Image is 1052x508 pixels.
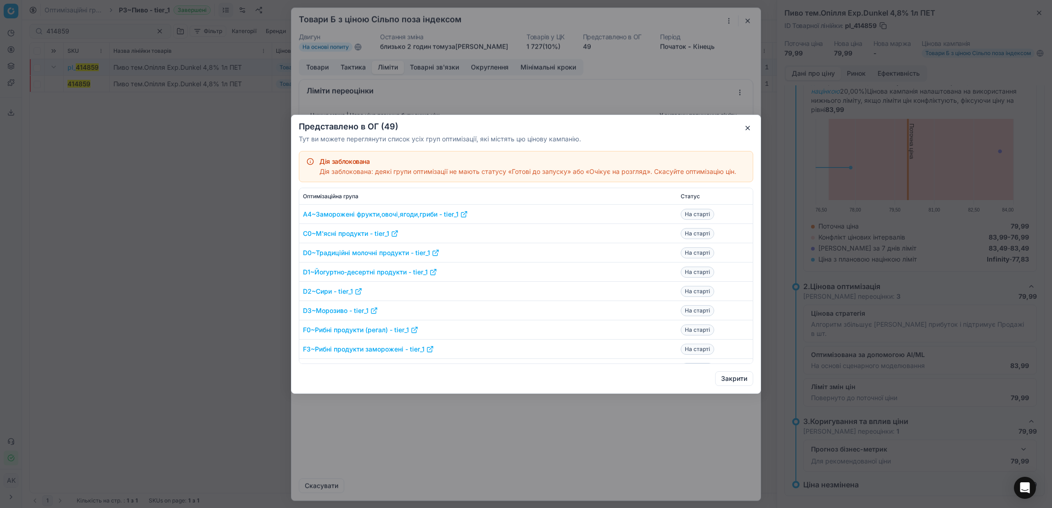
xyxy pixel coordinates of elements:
p: Тут ви можете переглянути список усіх груп оптимізації, які містять цю цінову кампанію. [299,134,753,144]
h2: Представлено в ОГ (49) [299,123,753,131]
span: На старті [681,266,714,277]
span: На старті [681,343,714,354]
span: На старті [681,228,714,239]
a: D1~Йогуртно-десертні продукти - tier_1 [303,267,437,276]
span: На старті [681,363,714,374]
span: Оптимізаційна група [303,192,358,200]
a: A4~Заморожені фрукти,овочі,ягоди,гриби - tier_1 [303,209,468,218]
span: Статус [681,192,700,200]
a: D2~Сири - tier_1 [303,286,362,296]
span: На старті [681,305,714,316]
span: На старті [681,285,714,296]
button: Закрити [715,371,753,386]
div: Дія заблокована [319,157,745,166]
span: На старті [681,247,714,258]
a: D0~Традиційні молочні продукти - tier_1 [303,248,439,257]
div: Дія заблокована: деякі групи оптимізації не мають статусу «Готові до запуску» або «Очікує на розг... [319,167,745,176]
span: На старті [681,324,714,335]
a: F0~Рибні продукти (регал) - tier_1 [303,325,418,334]
a: F3~Рибні продукти заморожені - tier_1 [303,344,434,353]
span: На старті [681,208,714,219]
a: C0~М'ясні продукти - tier_1 [303,229,398,238]
a: D3~Морозиво - tier_1 [303,306,378,315]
